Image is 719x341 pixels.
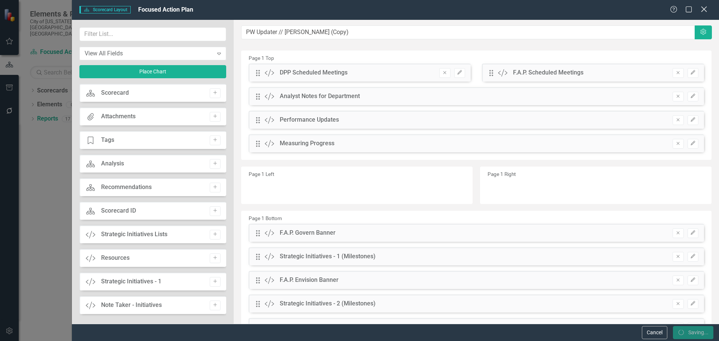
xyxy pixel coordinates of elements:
[101,301,162,310] div: Note Taker - Initiatives
[138,6,193,13] span: Focused Action Plan
[280,139,334,148] div: Measuring Progress
[280,116,339,124] div: Performance Updates
[101,230,167,239] div: Strategic Initiatives Lists
[249,215,282,221] small: Page 1 Bottom
[79,27,226,41] input: Filter List...
[249,55,274,61] small: Page 1 Top
[642,326,667,339] button: Cancel
[673,326,713,339] button: Saving...
[241,25,695,39] input: Layout Name
[101,89,129,97] div: Scorecard
[280,252,376,261] div: Strategic Initiatives - 1 (Milestones)
[280,92,360,101] div: Analyst Notes for Department
[280,323,343,332] div: F.A.P. Invigorate Banner
[280,276,339,284] div: F.A.P. Envision Banner
[79,6,131,13] span: Scorecard Layout
[101,159,124,168] div: Analysis
[280,299,376,308] div: Strategic Initiatives - 2 (Milestones)
[249,171,274,177] small: Page 1 Left
[488,171,516,177] small: Page 1 Right
[513,68,583,77] div: F.A.P. Scheduled Meetings
[101,207,136,215] div: Scorecard ID
[101,136,114,144] div: Tags
[280,68,348,77] div: DPP Scheduled Meetings
[101,254,130,262] div: Resources
[101,183,152,192] div: Recommendations
[85,49,213,58] div: View All Fields
[280,229,336,237] div: F.A.P. Govern Banner
[79,65,226,78] button: Place Chart
[101,277,161,286] div: Strategic Initiatives - 1
[101,112,136,121] div: Attachments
